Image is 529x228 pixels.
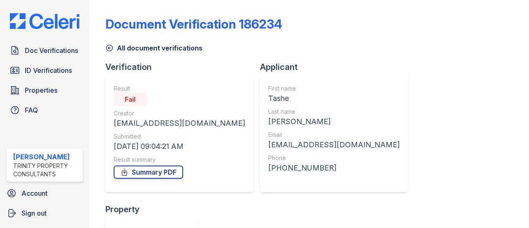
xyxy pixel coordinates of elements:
div: Document Verification 186234 [105,17,282,31]
div: [PHONE_NUMBER] [268,162,400,174]
div: Fail [114,93,147,106]
div: [DATE] 09:04:21 AM [114,141,245,152]
a: ID Verifications [7,62,83,79]
span: Sign out [21,208,47,218]
span: Doc Verifications [25,46,78,55]
div: Verification [105,61,260,73]
div: Trinity Property Consultants [13,162,79,178]
div: Result summary [114,156,245,164]
span: ID Verifications [25,65,72,75]
a: Properties [7,82,83,98]
div: Last name [268,108,400,116]
div: Email [268,131,400,139]
div: Phone [268,154,400,162]
div: Applicant [260,61,415,73]
span: FAQ [25,105,38,115]
a: FAQ [7,102,83,118]
div: Property [105,204,205,215]
a: Account [3,185,86,202]
div: [PERSON_NAME] [13,152,79,162]
a: Doc Verifications [7,42,83,59]
span: Account [21,188,48,198]
div: Creator [114,109,245,118]
div: Tashe [268,93,400,104]
div: First name [268,84,400,93]
div: Submitted [114,132,245,141]
div: [EMAIL_ADDRESS][DOMAIN_NAME] [268,139,400,151]
div: [PERSON_NAME] [268,116,400,127]
a: Summary PDF [114,166,183,179]
div: Result [114,84,245,93]
div: [EMAIL_ADDRESS][DOMAIN_NAME] [114,118,245,129]
a: Sign out [3,205,86,221]
a: All document verifications [105,43,203,53]
span: Properties [25,85,57,95]
img: CE_Logo_Blue-a8612792a0a2168367f1c8372b55b34899dd931a85d93a1a3d3e32e68fde9ad4.png [3,13,86,29]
